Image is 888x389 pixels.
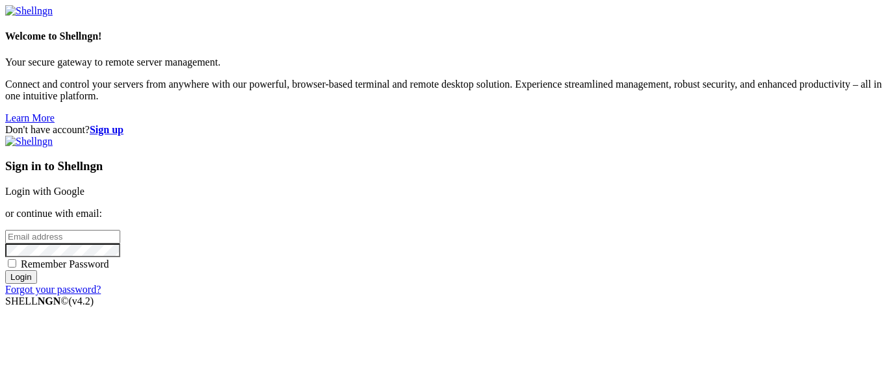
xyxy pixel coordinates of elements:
h3: Sign in to Shellngn [5,159,883,173]
span: 4.2.0 [69,295,94,307]
a: Sign up [90,124,124,135]
input: Remember Password [8,259,16,268]
b: NGN [38,295,61,307]
div: Don't have account? [5,124,883,136]
a: Login with Google [5,186,85,197]
p: Connect and control your servers from anywhere with our powerful, browser-based terminal and remo... [5,79,883,102]
p: Your secure gateway to remote server management. [5,56,883,68]
img: Shellngn [5,136,53,147]
span: SHELL © [5,295,94,307]
a: Learn More [5,112,55,123]
input: Login [5,270,37,284]
a: Forgot your password? [5,284,101,295]
img: Shellngn [5,5,53,17]
h4: Welcome to Shellngn! [5,31,883,42]
input: Email address [5,230,120,244]
p: or continue with email: [5,208,883,220]
span: Remember Password [21,258,109,270]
